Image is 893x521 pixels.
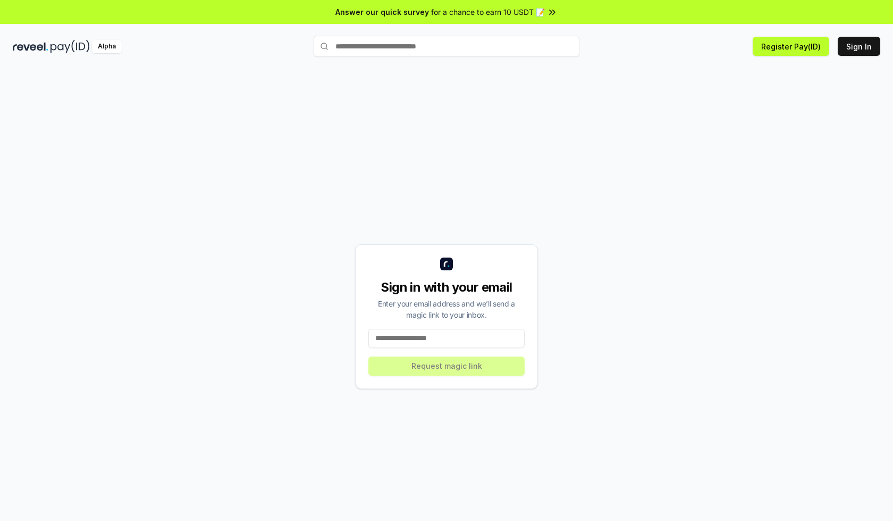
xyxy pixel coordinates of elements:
div: Alpha [92,40,122,53]
img: logo_small [440,258,453,270]
span: Answer our quick survey [335,6,429,18]
button: Sign In [838,37,880,56]
div: Enter your email address and we’ll send a magic link to your inbox. [368,298,525,320]
div: Sign in with your email [368,279,525,296]
img: reveel_dark [13,40,48,53]
span: for a chance to earn 10 USDT 📝 [431,6,545,18]
img: pay_id [50,40,90,53]
button: Register Pay(ID) [753,37,829,56]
